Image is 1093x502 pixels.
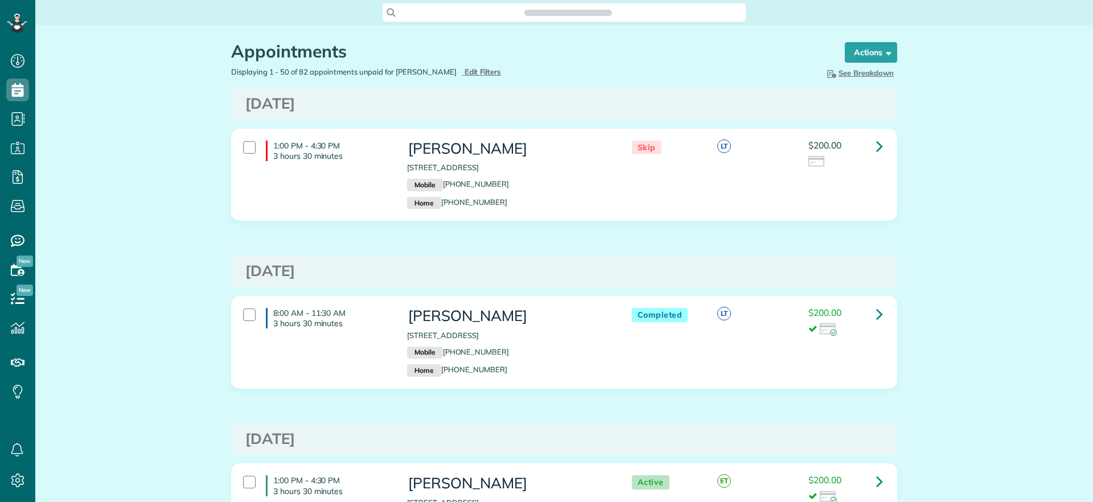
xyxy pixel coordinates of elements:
span: ET [717,474,731,488]
h1: Appointments [231,42,823,61]
a: Edit Filters [462,67,502,76]
small: Mobile [407,347,442,359]
button: See Breakdown [821,67,897,79]
span: LT [717,139,731,153]
p: 3 hours 30 minutes [273,486,390,496]
p: 3 hours 30 minutes [273,318,390,328]
h4: 1:00 PM - 4:30 PM [266,475,390,496]
h3: [DATE] [245,96,883,112]
h3: [PERSON_NAME] [407,141,609,157]
span: $200.00 [808,139,841,151]
span: New [17,256,33,267]
a: Home[PHONE_NUMBER] [407,197,507,207]
span: Search ZenMaid… [536,7,600,18]
small: Mobile [407,179,442,191]
span: LT [717,307,731,320]
h3: [PERSON_NAME] [407,308,609,324]
h3: [DATE] [245,431,883,447]
a: Mobile[PHONE_NUMBER] [407,347,509,356]
p: 3 hours 30 minutes [273,151,390,161]
p: [STREET_ADDRESS] [407,330,609,341]
span: New [17,285,33,296]
a: Home[PHONE_NUMBER] [407,365,507,374]
img: icon_credit_card_neutral-3d9a980bd25ce6dbb0f2033d7200983694762465c175678fcbc2d8f4bc43548e.png [808,156,825,168]
small: Home [407,197,441,209]
span: See Breakdown [825,68,894,77]
span: Active [632,475,669,489]
div: Displaying 1 - 50 of 82 appointments unpaid for [PERSON_NAME] [223,67,564,77]
span: Skip [632,141,661,155]
p: [STREET_ADDRESS] [407,162,609,173]
h4: 1:00 PM - 4:30 PM [266,141,390,161]
h4: 8:00 AM - 11:30 AM [266,308,390,328]
small: Home [407,364,441,377]
span: Edit Filters [465,67,502,76]
a: Mobile[PHONE_NUMBER] [407,179,509,188]
h3: [PERSON_NAME] [407,475,609,492]
span: $200.00 [808,307,841,318]
span: $200.00 [808,474,841,485]
button: Actions [845,42,897,63]
img: icon_credit_card_success-27c2c4fc500a7f1a58a13ef14842cb958d03041fefb464fd2e53c949a5770e83.png [820,323,837,336]
span: Completed [632,308,688,322]
h3: [DATE] [245,263,883,279]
